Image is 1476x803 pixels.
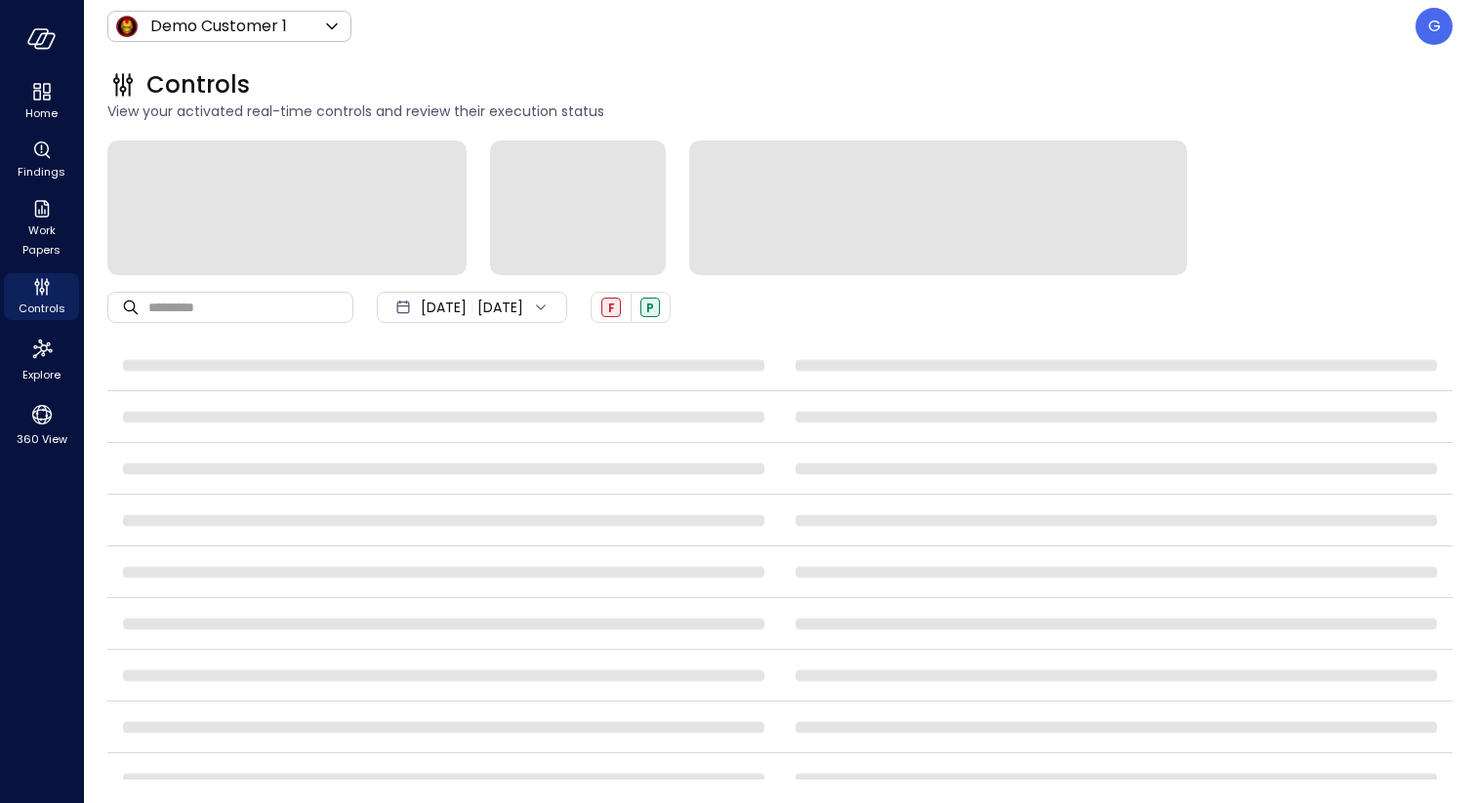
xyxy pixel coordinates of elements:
div: Explore [4,332,79,386]
div: Guy [1415,8,1453,45]
span: 360 View [17,429,67,449]
img: Icon [115,15,139,38]
div: Findings [4,137,79,183]
span: Home [25,103,58,123]
div: 360 View [4,398,79,451]
p: Demo Customer 1 [150,15,287,38]
span: F [608,300,615,316]
span: Controls [19,299,65,318]
div: Failed [601,298,621,317]
span: Work Papers [12,221,71,260]
span: Controls [146,69,250,100]
p: G [1428,15,1441,38]
div: Controls [4,273,79,320]
div: Home [4,78,79,125]
div: Passed [640,298,660,317]
span: Explore [22,365,61,384]
span: [DATE] [421,297,467,318]
div: Work Papers [4,195,79,261]
span: P [646,300,654,316]
span: View your activated real-time controls and review their execution status [107,100,1453,122]
span: Findings [18,162,65,181]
